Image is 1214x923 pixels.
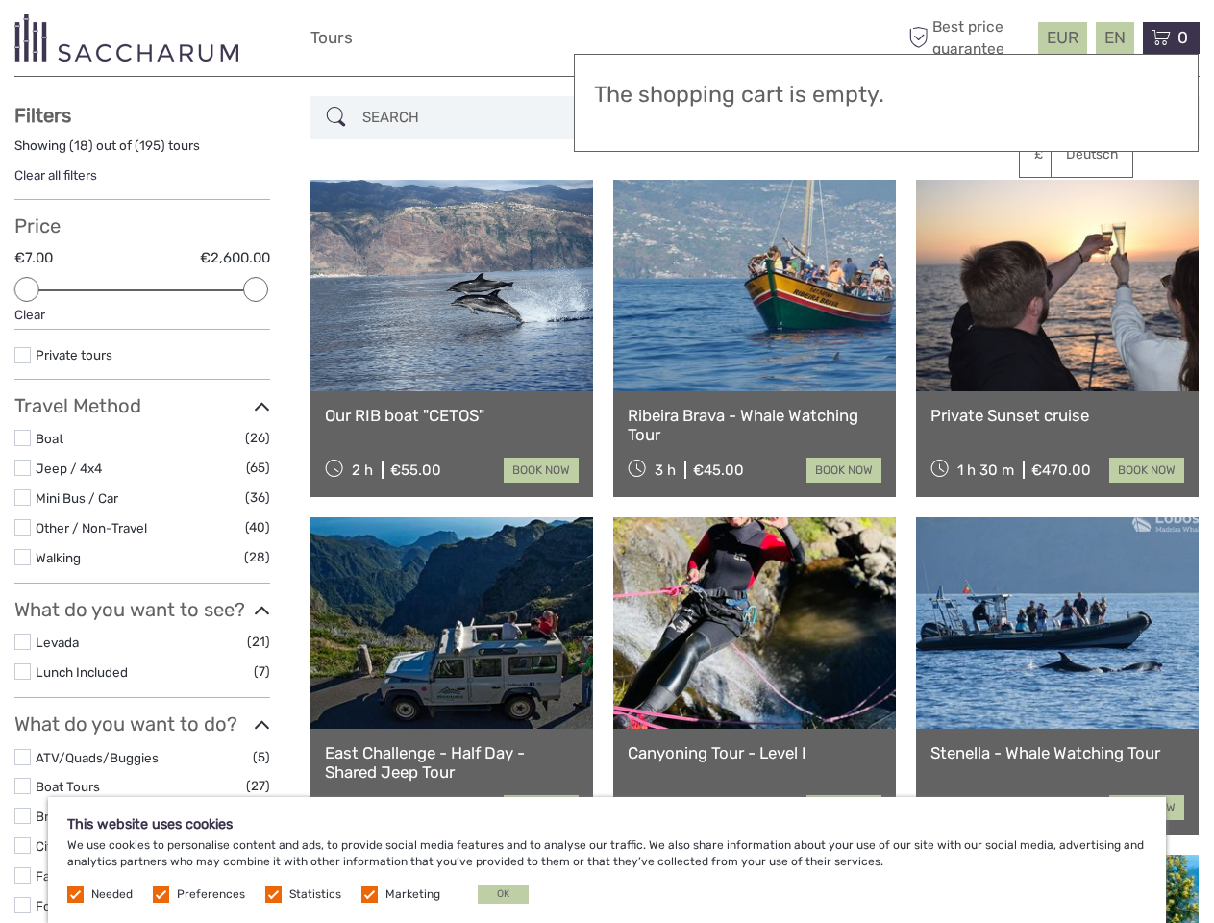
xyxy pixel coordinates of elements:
[36,750,159,765] a: ATV/Quads/Buggies
[67,816,1147,833] h5: This website uses cookies
[1052,137,1132,172] a: Deutsch
[36,490,118,506] a: Mini Bus / Car
[1096,22,1134,54] div: EN
[806,458,881,483] a: book now
[36,838,133,854] a: City Sightseeing
[36,809,152,824] a: Brewery & Distillery
[245,427,270,449] span: (26)
[246,775,270,797] span: (27)
[36,868,100,884] a: Family Fun
[504,458,579,483] a: book now
[628,743,881,762] a: Canyoning Tour - Level I
[36,664,128,680] a: Lunch Included
[36,520,147,536] a: Other / Non-Travel
[14,248,53,268] label: €7.00
[221,30,244,53] button: Open LiveChat chat widget
[806,795,881,820] a: book now
[14,137,270,166] div: Showing ( ) out of ( ) tours
[246,457,270,479] span: (65)
[245,486,270,509] span: (36)
[1109,795,1184,820] a: book now
[504,795,579,820] a: book now
[352,461,373,479] span: 2 h
[36,461,102,476] a: Jeep / 4x4
[355,101,583,135] input: SEARCH
[200,248,270,268] label: €2,600.00
[1047,28,1078,47] span: EUR
[244,546,270,568] span: (28)
[177,886,245,903] label: Preferences
[14,306,270,324] div: Clear
[48,797,1166,923] div: We use cookies to personalise content and ads, to provide social media features and to analyse ou...
[139,137,161,155] label: 195
[14,14,238,62] img: 3281-7c2c6769-d4eb-44b0-bed6-48b5ed3f104e_logo_small.png
[930,406,1184,425] a: Private Sunset cruise
[310,24,353,52] a: Tours
[74,137,88,155] label: 18
[14,712,270,736] h3: What do you want to do?
[1109,458,1184,483] a: book now
[14,214,270,237] h3: Price
[325,406,579,425] a: Our RIB boat "CETOS"
[254,661,270,683] span: (7)
[14,167,97,183] a: Clear all filters
[390,461,441,479] div: €55.00
[930,743,1184,762] a: Stenella - Whale Watching Tour
[957,461,1014,479] span: 1 h 30 m
[36,779,100,794] a: Boat Tours
[14,394,270,417] h3: Travel Method
[594,82,1178,109] h3: The shopping cart is empty.
[1175,28,1191,47] span: 0
[1031,461,1091,479] div: €470.00
[693,461,744,479] div: €45.00
[36,431,63,446] a: Boat
[478,885,529,904] button: OK
[253,746,270,768] span: (5)
[904,16,1033,59] span: Best price guarantee
[655,461,676,479] span: 3 h
[36,550,81,565] a: Walking
[628,406,881,445] a: Ribeira Brava - Whale Watching Tour
[1020,137,1085,172] a: £
[91,886,133,903] label: Needed
[14,104,71,127] strong: Filters
[245,516,270,538] span: (40)
[325,743,579,783] a: East Challenge - Half Day - Shared Jeep Tour
[27,34,217,49] p: We're away right now. Please check back later!
[289,886,341,903] label: Statistics
[36,635,79,650] a: Levada
[385,886,440,903] label: Marketing
[36,347,112,362] a: Private tours
[247,631,270,653] span: (21)
[14,598,270,621] h3: What do you want to see?
[36,898,111,913] a: Food & Drink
